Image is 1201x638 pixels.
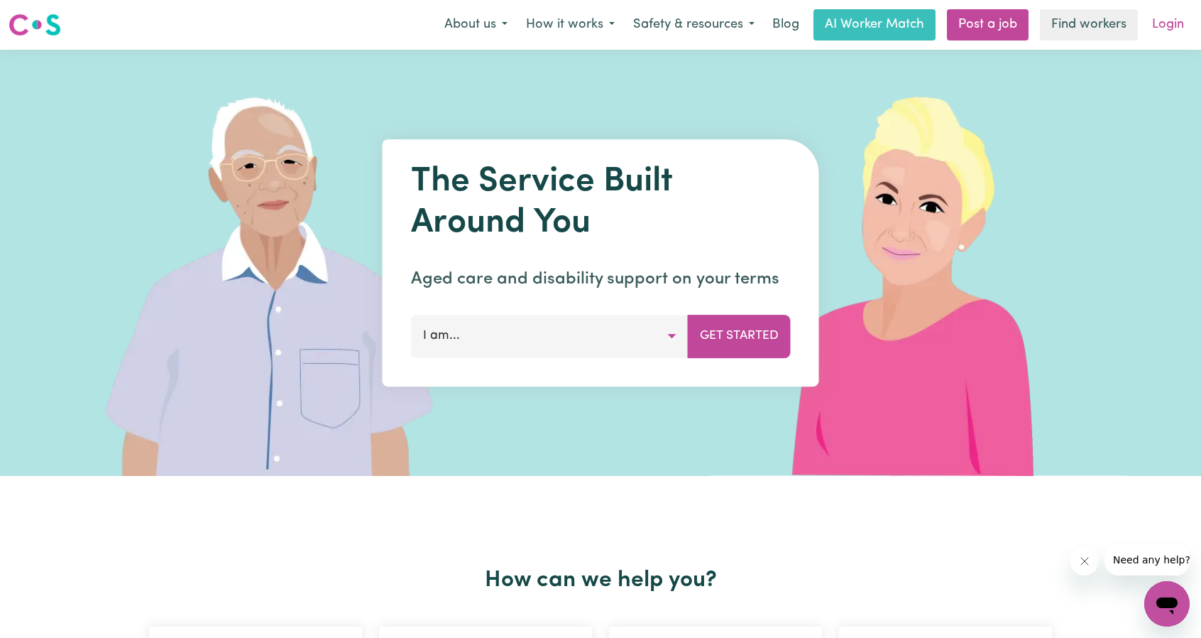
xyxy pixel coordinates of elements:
button: Get Started [688,315,791,357]
a: Post a job [947,9,1029,40]
button: About us [435,10,517,40]
iframe: Close message [1070,547,1099,575]
a: Login [1144,9,1192,40]
span: Need any help? [9,10,86,21]
button: How it works [517,10,624,40]
h1: The Service Built Around You [411,162,791,244]
a: Find workers [1040,9,1138,40]
iframe: Button to launch messaging window [1144,581,1190,627]
button: I am... [411,315,689,357]
button: Safety & resources [624,10,764,40]
a: Careseekers logo [9,9,61,41]
a: Blog [764,9,808,40]
h2: How can we help you? [141,567,1060,594]
iframe: Message from company [1104,544,1190,575]
p: Aged care and disability support on your terms [411,266,791,292]
img: Careseekers logo [9,12,61,38]
a: AI Worker Match [813,9,936,40]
